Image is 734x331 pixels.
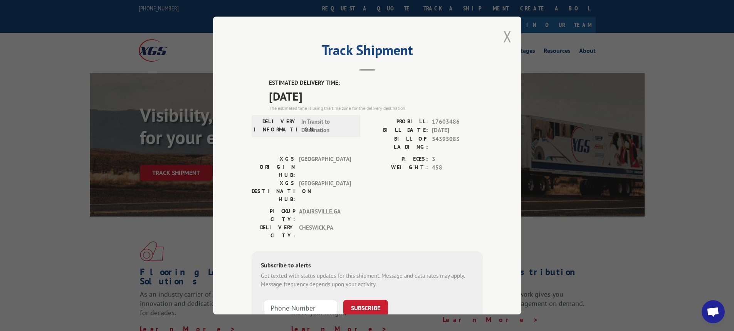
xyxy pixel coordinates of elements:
[299,223,351,240] span: CHESWICK , PA
[367,126,428,135] label: BILL DATE:
[299,207,351,223] span: ADAIRSVILLE , GA
[432,135,483,151] span: 54395083
[252,45,483,59] h2: Track Shipment
[343,300,388,316] button: SUBSCRIBE
[269,87,483,105] span: [DATE]
[261,260,474,272] div: Subscribe to alerts
[299,179,351,203] span: [GEOGRAPHIC_DATA]
[269,105,483,112] div: The estimated time is using the time zone for the delivery destination.
[432,126,483,135] span: [DATE]
[252,179,295,203] label: XGS DESTINATION HUB:
[432,163,483,172] span: 458
[254,118,297,135] label: DELIVERY INFORMATION:
[367,155,428,164] label: PIECES:
[252,223,295,240] label: DELIVERY CITY:
[264,300,337,316] input: Phone Number
[367,118,428,126] label: PROBILL:
[301,118,353,135] span: In Transit to Destination
[432,155,483,164] span: 3
[269,79,483,87] label: ESTIMATED DELIVERY TIME:
[252,207,295,223] label: PICKUP CITY:
[252,155,295,179] label: XGS ORIGIN HUB:
[299,155,351,179] span: [GEOGRAPHIC_DATA]
[702,300,725,323] div: Open chat
[432,118,483,126] span: 17603486
[503,26,512,47] button: Close modal
[367,163,428,172] label: WEIGHT:
[261,272,474,289] div: Get texted with status updates for this shipment. Message and data rates may apply. Message frequ...
[367,135,428,151] label: BILL OF LADING:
